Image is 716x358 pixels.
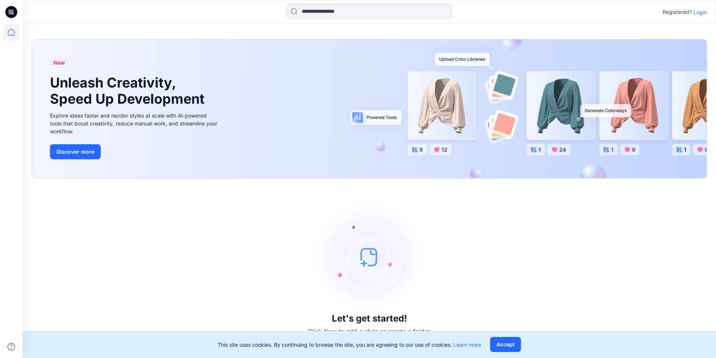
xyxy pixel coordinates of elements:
p: Click New to add a style or create a folder. [308,327,431,336]
p: Login [693,8,707,16]
button: Accept [490,337,521,352]
button: Discover more [50,144,101,159]
h3: Let's get started! [332,313,407,324]
h1: Unleash Creativity, Speed Up Development [50,75,208,107]
div: Explore ideas faster and recolor styles at scale with AI-powered tools that boost creativity, red... [50,112,219,135]
p: This site uses cookies. By continuing to browse the site, you are agreeing to our use of cookies. [218,341,481,349]
a: Learn more [453,341,481,348]
a: Discover more [50,144,219,159]
span: New [53,58,65,67]
p: Registered? [663,8,692,17]
img: empty-state-image.svg [313,201,426,313]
